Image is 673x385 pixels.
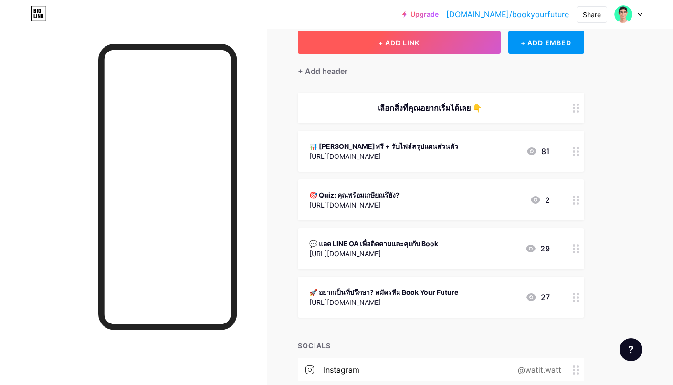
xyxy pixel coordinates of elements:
[402,10,439,18] a: Upgrade
[583,10,601,20] div: Share
[309,141,458,151] div: 📊 [PERSON_NAME]ฟรี + รับไฟล์สรุปแผนส่วนตัว
[614,5,632,23] img: bookyourfuture
[309,151,458,161] div: [URL][DOMAIN_NAME]
[379,39,420,47] span: + ADD LINK
[508,31,584,54] div: + ADD EMBED
[298,341,584,351] div: SOCIALS
[530,194,550,206] div: 2
[298,31,501,54] button: + ADD LINK
[503,364,573,375] div: @watit.watt
[526,146,550,157] div: 81
[298,65,347,77] div: + Add header
[525,243,550,254] div: 29
[309,102,550,114] div: เลือกสิ่งที่คุณอยากเริ่มได้เลย 👇
[324,364,359,375] div: instagram
[309,190,400,200] div: 🎯 Quiz: คุณพร้อมเกษียณรึยัง?
[309,249,438,259] div: [URL][DOMAIN_NAME]
[309,287,458,297] div: 🚀 อยากเป็นที่ปรึกษา? สมัครทีม Book Your Future
[526,291,550,303] div: 27
[309,200,400,210] div: [URL][DOMAIN_NAME]
[309,297,458,307] div: [URL][DOMAIN_NAME]
[446,9,569,20] a: [DOMAIN_NAME]/bookyourfuture
[309,239,438,249] div: 💬 แอด LINE OA เพื่อติดตามและคุยกับ Book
